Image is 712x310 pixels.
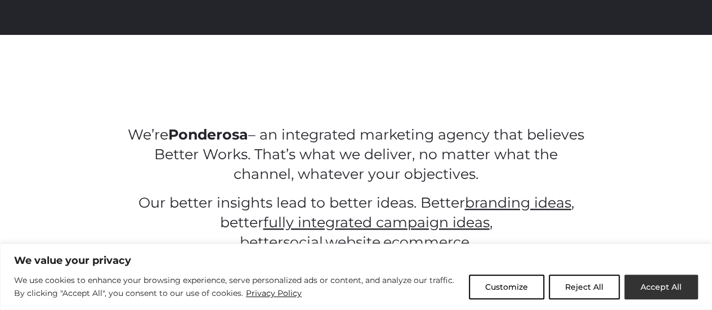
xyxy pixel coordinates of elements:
[624,275,698,299] button: Accept All
[127,125,585,184] p: We’re – an integrated marketing agency that believes Better Works. That’s what we deliver, no mat...
[127,193,585,252] p: Our better insights lead to better ideas. Better , better , better , , .
[549,275,620,299] button: Reject All
[383,233,469,250] a: ecommerce
[464,194,571,211] a: branding ideas
[283,233,323,250] a: social
[168,126,248,143] strong: Ponderosa
[469,275,544,299] button: Customize
[14,254,698,267] p: We value your privacy
[245,286,302,300] a: Privacy Policy
[14,274,460,300] p: We use cookies to enhance your browsing experience, serve personalized ads or content, and analyz...
[325,233,380,250] a: website
[263,214,489,231] a: fully integrated campaign ideas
